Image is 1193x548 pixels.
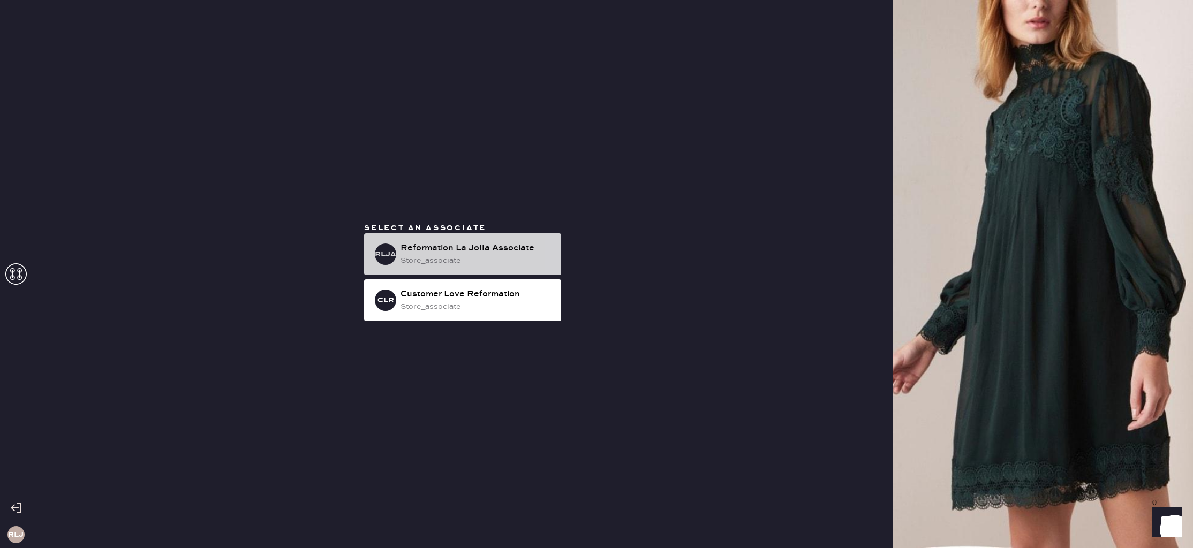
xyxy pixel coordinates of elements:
span: Select an associate [364,223,486,233]
iframe: Front Chat [1142,500,1188,546]
div: Reformation La Jolla Associate [401,242,553,255]
h3: CLR [377,296,394,304]
h3: RLJ [8,531,24,538]
h3: RLJA [375,250,396,258]
div: store_associate [401,255,553,267]
div: store_associate [401,301,553,313]
div: Customer Love Reformation [401,288,553,301]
